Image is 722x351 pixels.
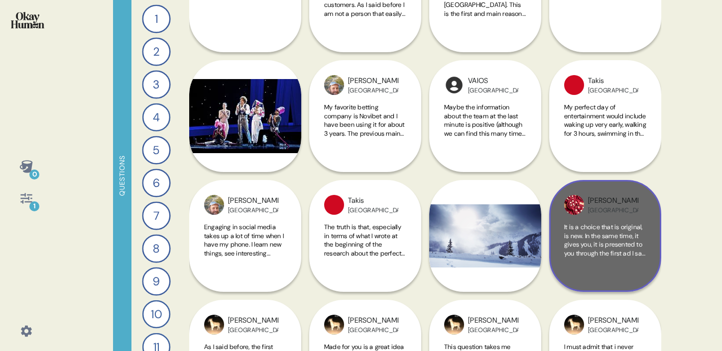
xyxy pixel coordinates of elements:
div: 6 [142,169,170,197]
img: 46_PROFILE_PICTURE_red-velvet-cookies-FI-2.jpg [564,195,584,215]
div: 10 [142,300,170,328]
div: 7 [142,201,170,230]
div: [PERSON_NAME] [228,195,278,206]
img: 390_PROFILE_PICTURE_461587340_933909542113706_4648834239923314270_n.jpg [324,315,344,335]
div: [GEOGRAPHIC_DATA] [468,326,518,334]
div: [GEOGRAPHIC_DATA] [348,87,398,94]
div: [GEOGRAPHIC_DATA] [228,206,278,214]
span: My favorite betting company is Novibet and I have been using it for about 3 years. The previous m... [324,103,405,251]
span: My perfect day of entertainment would include waking up very early, walking for 3 hours, swimming... [564,103,646,234]
div: [GEOGRAPHIC_DATA] [588,326,638,334]
img: 18_PROFILE_PICTURE_17c531e5-4617-44ce-9fa0-231a9427e2b6-1_all_64.jpg [324,75,344,95]
div: 1 [142,4,170,33]
div: VAIOS [468,76,518,87]
span: Maybe the information about the team at the last minute is positive (although we can find this ma... [444,103,526,242]
img: l1ibTKarBSWXLOhlfT5LxFP+OttMJpPJZDKZTCbz9PgHEggSPYjZSwEAAAAASUVORK5CYII= [444,75,464,95]
div: 5 [142,136,170,164]
div: [PERSON_NAME] [588,195,638,206]
img: 368_PROFILE_PICTURE_1000086007.png [324,195,344,215]
div: Takis [348,195,398,206]
div: 9 [142,267,170,295]
span: It is a choice that is original, is new. In the same time, it gives you, it is presented to you t... [564,223,646,345]
img: 390_PROFILE_PICTURE_461587340_933909542113706_4648834239923314270_n.jpg [204,315,224,335]
div: Takis [588,76,638,87]
div: 0 [29,170,39,179]
div: [GEOGRAPHIC_DATA] [588,206,638,214]
div: [GEOGRAPHIC_DATA] [348,206,398,214]
div: [GEOGRAPHIC_DATA] [468,87,518,94]
img: okayhuman.3b1b6348.png [11,12,44,28]
div: [GEOGRAPHIC_DATA] [588,87,638,94]
div: 2 [142,37,170,66]
div: [PERSON_NAME] [348,76,398,87]
div: [GEOGRAPHIC_DATA] [348,326,398,334]
div: [PERSON_NAME] [468,315,518,326]
img: 390_PROFILE_PICTURE_461587340_933909542113706_4648834239923314270_n.jpg [564,315,584,335]
img: 390_PROFILE_PICTURE_461587340_933909542113706_4648834239923314270_n.jpg [444,315,464,335]
div: 3 [142,70,170,98]
div: [PERSON_NAME] [588,315,638,326]
img: 368_PROFILE_PICTURE_1000086007.png [564,75,584,95]
div: 1 [29,201,39,211]
div: [PERSON_NAME] [228,315,278,326]
div: [GEOGRAPHIC_DATA] [228,326,278,334]
div: 8 [142,234,170,263]
img: 18_PROFILE_PICTURE_17c531e5-4617-44ce-9fa0-231a9427e2b6-1_all_64.jpg [204,195,224,215]
div: 4 [142,103,170,131]
div: [PERSON_NAME] [348,315,398,326]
